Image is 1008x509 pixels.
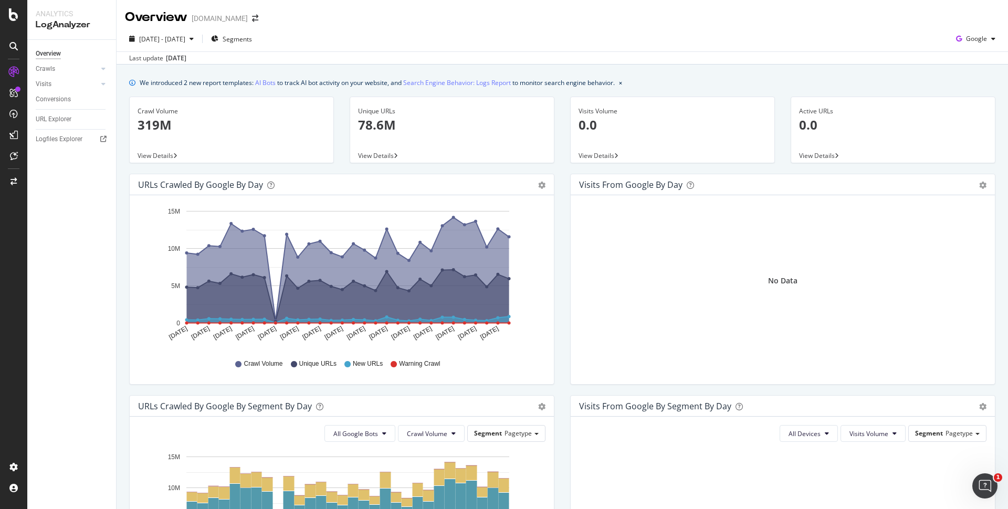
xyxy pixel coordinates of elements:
[168,484,180,492] text: 10M
[479,325,500,341] text: [DATE]
[138,107,325,116] div: Crawl Volume
[257,325,278,341] text: [DATE]
[616,75,625,90] button: close banner
[579,151,614,160] span: View Details
[255,77,276,88] a: AI Bots
[407,429,447,438] span: Crawl Volume
[168,245,180,252] text: 10M
[849,429,888,438] span: Visits Volume
[207,30,256,47] button: Segments
[138,151,173,160] span: View Details
[168,453,180,461] text: 15M
[915,429,943,438] span: Segment
[138,204,542,349] svg: A chart.
[505,429,532,438] span: Pagetype
[358,116,546,134] p: 78.6M
[412,325,433,341] text: [DATE]
[768,275,797,286] div: No Data
[166,54,186,63] div: [DATE]
[399,359,440,368] span: Warning Crawl
[952,30,1000,47] button: Google
[129,54,186,63] div: Last update
[36,134,109,145] a: Logfiles Explorer
[799,151,835,160] span: View Details
[36,79,98,90] a: Visits
[323,325,344,341] text: [DATE]
[538,182,545,189] div: gear
[190,325,211,341] text: [DATE]
[345,325,366,341] text: [DATE]
[234,325,255,341] text: [DATE]
[946,429,973,438] span: Pagetype
[140,77,615,88] div: We introduced 2 new report templates: to track AI bot activity on your website, and to monitor se...
[358,151,394,160] span: View Details
[841,425,906,442] button: Visits Volume
[299,359,337,368] span: Unique URLs
[138,179,263,190] div: URLs Crawled by Google by day
[36,48,61,59] div: Overview
[799,116,987,134] p: 0.0
[353,359,383,368] span: New URLs
[579,401,731,411] div: Visits from Google By Segment By Day
[324,425,395,442] button: All Google Bots
[167,325,188,341] text: [DATE]
[474,429,502,438] span: Segment
[36,63,98,75] a: Crawls
[36,63,55,75] div: Crawls
[979,403,986,410] div: gear
[36,114,71,125] div: URL Explorer
[36,8,108,19] div: Analytics
[244,359,282,368] span: Crawl Volume
[367,325,388,341] text: [DATE]
[138,401,312,411] div: URLs Crawled by Google By Segment By Day
[279,325,300,341] text: [DATE]
[139,35,185,44] span: [DATE] - [DATE]
[435,325,456,341] text: [DATE]
[979,182,986,189] div: gear
[36,134,82,145] div: Logfiles Explorer
[780,425,838,442] button: All Devices
[36,94,109,105] a: Conversions
[538,403,545,410] div: gear
[301,325,322,341] text: [DATE]
[138,116,325,134] p: 319M
[799,107,987,116] div: Active URLs
[390,325,411,341] text: [DATE]
[398,425,465,442] button: Crawl Volume
[994,473,1002,482] span: 1
[36,19,108,31] div: LogAnalyzer
[579,116,766,134] p: 0.0
[252,15,258,22] div: arrow-right-arrow-left
[171,282,180,290] text: 5M
[972,473,997,499] iframe: Intercom live chat
[579,179,682,190] div: Visits from Google by day
[36,79,51,90] div: Visits
[176,320,180,327] text: 0
[129,77,995,88] div: info banner
[789,429,821,438] span: All Devices
[212,325,233,341] text: [DATE]
[125,30,198,47] button: [DATE] - [DATE]
[579,107,766,116] div: Visits Volume
[358,107,546,116] div: Unique URLs
[36,48,109,59] a: Overview
[457,325,478,341] text: [DATE]
[36,114,109,125] a: URL Explorer
[125,8,187,26] div: Overview
[966,34,987,43] span: Google
[36,94,71,105] div: Conversions
[168,208,180,215] text: 15M
[333,429,378,438] span: All Google Bots
[403,77,511,88] a: Search Engine Behavior: Logs Report
[223,35,252,44] span: Segments
[192,13,248,24] div: [DOMAIN_NAME]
